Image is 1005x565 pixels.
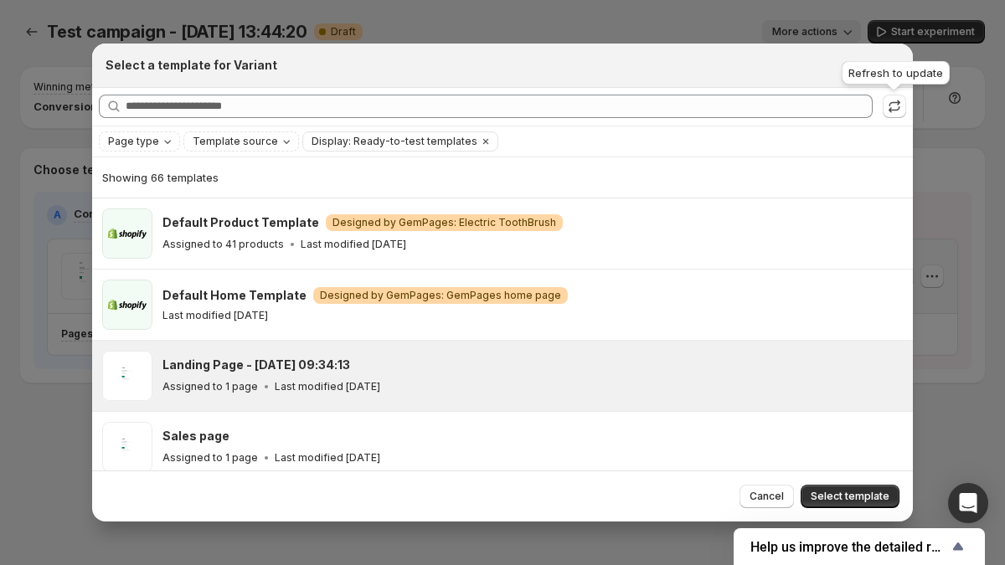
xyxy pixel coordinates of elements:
[275,451,380,465] p: Last modified [DATE]
[100,132,179,151] button: Page type
[193,135,278,148] span: Template source
[162,357,350,373] h3: Landing Page - [DATE] 09:34:13
[162,214,319,231] h3: Default Product Template
[102,280,152,330] img: Default Home Template
[750,539,948,555] span: Help us improve the detailed report for A/B campaigns
[162,287,307,304] h3: Default Home Template
[184,132,298,151] button: Template source
[108,135,159,148] span: Page type
[750,490,784,503] span: Cancel
[477,132,494,151] button: Clear
[162,309,268,322] p: Last modified [DATE]
[301,238,406,251] p: Last modified [DATE]
[275,380,380,393] p: Last modified [DATE]
[312,135,477,148] span: Display: Ready-to-test templates
[162,380,258,393] p: Assigned to 1 page
[879,54,903,77] button: Close
[332,216,556,229] span: Designed by GemPages: Electric ToothBrush
[162,451,258,465] p: Assigned to 1 page
[162,238,284,251] p: Assigned to 41 products
[106,57,277,74] h2: Select a template for Variant
[102,208,152,259] img: Default Product Template
[948,483,988,523] div: Open Intercom Messenger
[303,132,477,151] button: Display: Ready-to-test templates
[750,537,968,557] button: Show survey - Help us improve the detailed report for A/B campaigns
[162,428,229,444] h3: Sales page
[801,485,899,508] button: Select template
[740,485,794,508] button: Cancel
[811,490,889,503] span: Select template
[320,289,561,302] span: Designed by GemPages: GemPages home page
[102,171,219,184] span: Showing 66 templates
